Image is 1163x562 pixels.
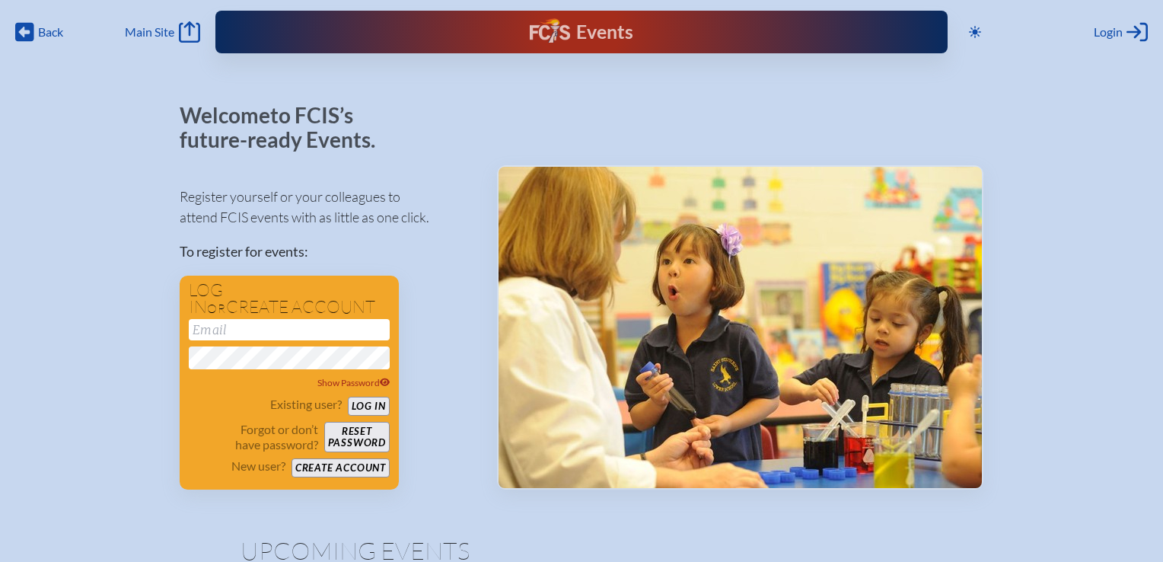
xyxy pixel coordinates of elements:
p: Register yourself or your colleagues to attend FCIS events with as little as one click. [180,187,473,228]
p: Welcome to FCIS’s future-ready Events. [180,104,393,152]
span: Back [38,24,63,40]
button: Resetpassword [324,422,390,452]
span: or [207,301,226,316]
img: Events [499,167,982,488]
button: Log in [348,397,390,416]
span: Login [1094,24,1123,40]
input: Email [189,319,390,340]
p: New user? [231,458,285,474]
a: Main Site [125,21,199,43]
h1: Log in create account [189,282,390,316]
p: To register for events: [180,241,473,262]
button: Create account [292,458,390,477]
span: Main Site [125,24,174,40]
div: FCIS Events — Future ready [422,18,740,46]
p: Forgot or don’t have password? [189,422,318,452]
p: Existing user? [270,397,342,412]
span: Show Password [317,377,390,388]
